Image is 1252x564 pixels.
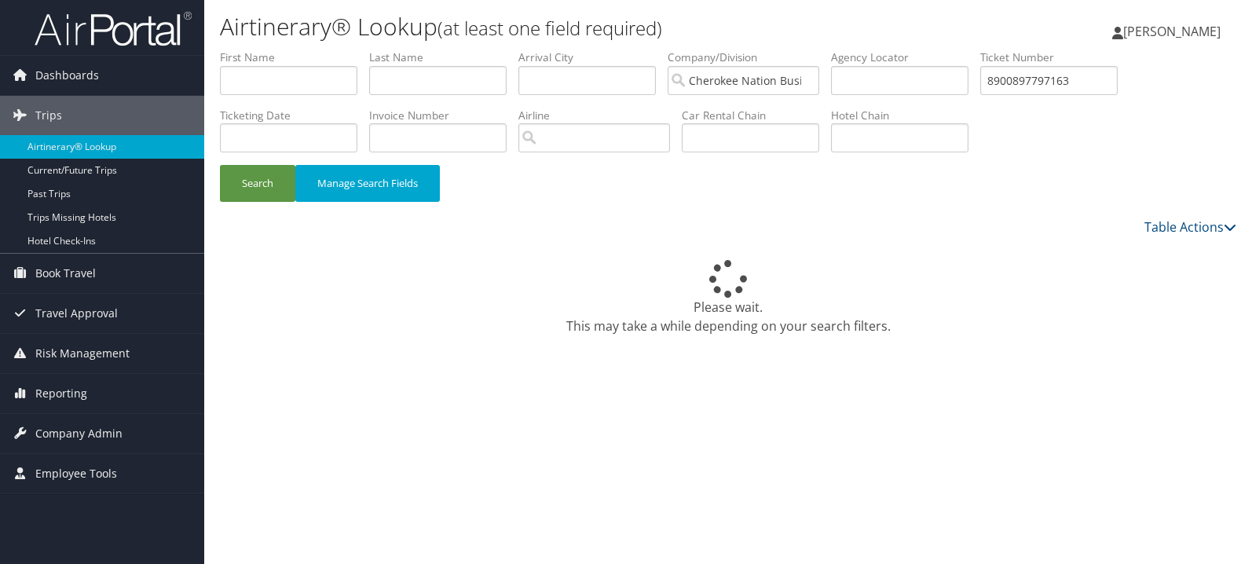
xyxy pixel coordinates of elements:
span: Employee Tools [35,454,117,493]
label: First Name [220,49,369,65]
label: Arrival City [518,49,668,65]
small: (at least one field required) [437,15,662,41]
a: [PERSON_NAME] [1112,8,1236,55]
label: Car Rental Chain [682,108,831,123]
span: Reporting [35,374,87,413]
button: Manage Search Fields [295,165,440,202]
span: Risk Management [35,334,130,373]
a: Table Actions [1144,218,1236,236]
div: Please wait. This may take a while depending on your search filters. [220,260,1236,335]
label: Agency Locator [831,49,980,65]
img: airportal-logo.png [35,10,192,47]
label: Hotel Chain [831,108,980,123]
label: Company/Division [668,49,831,65]
span: Travel Approval [35,294,118,333]
span: Book Travel [35,254,96,293]
label: Ticket Number [980,49,1129,65]
span: [PERSON_NAME] [1123,23,1221,40]
button: Search [220,165,295,202]
h1: Airtinerary® Lookup [220,10,898,43]
span: Dashboards [35,56,99,95]
span: Trips [35,96,62,135]
label: Ticketing Date [220,108,369,123]
label: Airline [518,108,682,123]
span: Company Admin [35,414,123,453]
label: Invoice Number [369,108,518,123]
label: Last Name [369,49,518,65]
